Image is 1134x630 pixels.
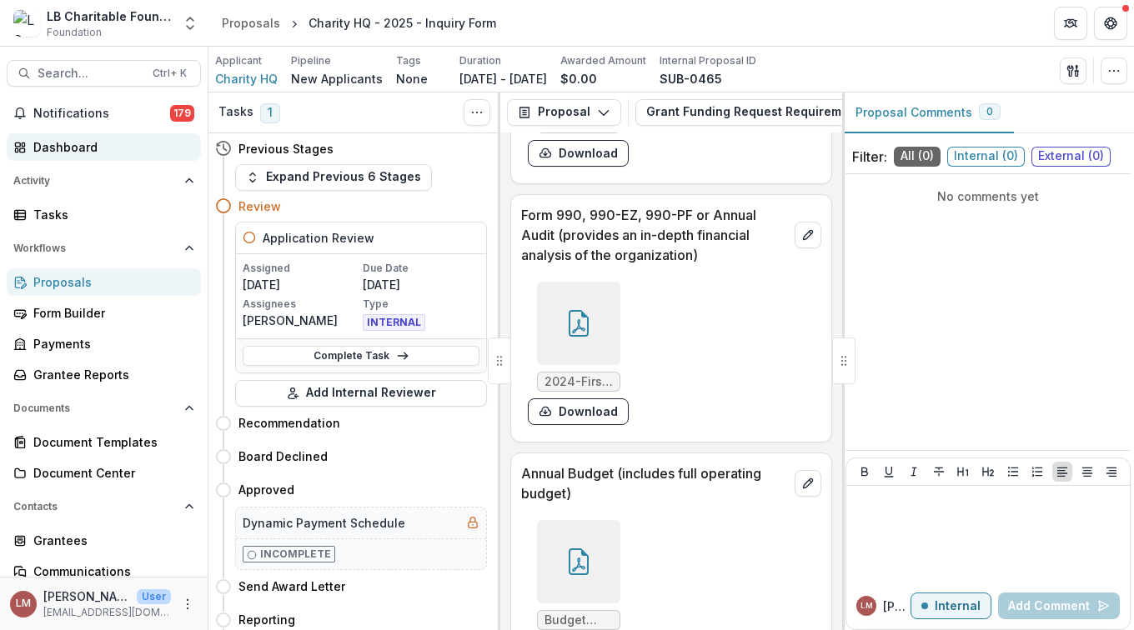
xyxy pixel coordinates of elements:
[1077,462,1097,482] button: Align Center
[149,64,190,82] div: Ctrl + K
[243,297,359,312] p: Assignees
[1094,7,1127,40] button: Get Help
[33,107,170,121] span: Notifications
[38,67,143,81] span: Search...
[260,547,331,562] p: Incomplete
[238,197,281,215] h4: Review
[7,201,201,228] a: Tasks
[238,414,340,432] h4: Recommendation
[7,493,201,520] button: Open Contacts
[521,205,788,265] p: Form 990, 990-EZ, 990-PF or Annual Audit (provides an in-depth financial analysis of the organiza...
[47,25,102,40] span: Foundation
[178,7,202,40] button: Open entity switcher
[43,587,130,605] p: [PERSON_NAME]
[795,222,821,248] button: edit
[33,304,188,322] div: Form Builder
[560,70,597,87] p: $0.00
[7,235,201,262] button: Open Workflows
[998,592,1120,619] button: Add Comment
[544,613,613,627] span: Budget 2025 - As of [DATE].xlsx - Full Program.pdf
[218,105,253,119] h3: Tasks
[7,268,201,296] a: Proposals
[43,605,171,620] p: [EMAIL_ADDRESS][DOMAIN_NAME]
[13,501,178,512] span: Contacts
[7,167,201,194] button: Open Activity
[222,14,280,32] div: Proposals
[1101,462,1121,482] button: Align Right
[904,462,924,482] button: Italicize
[215,11,287,35] a: Proposals
[842,92,1014,133] button: Proposal Comments
[33,273,188,291] div: Proposals
[13,242,178,254] span: Workflows
[33,138,188,156] div: Dashboard
[795,470,821,497] button: edit
[13,10,40,37] img: LB Charitable Foundation
[16,598,31,609] div: Loida Mendoza
[33,206,188,223] div: Tasks
[238,447,328,465] h4: Board Declined
[560,53,646,68] p: Awarded Amount
[291,70,383,87] p: New Applicants
[238,577,345,595] h4: Send Award Letter
[235,164,432,191] button: Expand Previous 6 Stages
[291,53,331,68] p: Pipeline
[7,557,201,585] a: Communications
[1003,462,1023,482] button: Bullet List
[978,462,998,482] button: Heading 2
[894,147,941,167] span: All ( 0 )
[7,60,201,87] button: Search...
[7,361,201,388] a: Grantee Reports
[521,463,788,503] p: Annual Budget (includes full operating budget)
[243,514,405,532] h5: Dynamic Payment Schedule
[528,398,629,425] button: download-form-response
[544,375,613,389] span: 2024-First-Nations-Vet--7190-Consolidated-Form-1099-Info-Only.pdf
[459,70,547,87] p: [DATE] - [DATE]
[363,314,425,331] span: INTERNAL
[852,187,1124,205] p: No comments yet
[7,428,201,456] a: Document Templates
[137,589,171,604] p: User
[929,462,949,482] button: Strike
[363,276,479,293] p: [DATE]
[263,229,374,247] h5: Application Review
[33,366,188,383] div: Grantee Reports
[1027,462,1047,482] button: Ordered List
[260,103,280,123] span: 1
[528,282,629,425] div: 2024-First-Nations-Vet--7190-Consolidated-Form-1099-Info-Only.pdfdownload-form-response
[33,464,188,482] div: Document Center
[7,299,201,327] a: Form Builder
[459,53,501,68] p: Duration
[1052,462,1072,482] button: Align Left
[7,459,201,487] a: Document Center
[660,70,722,87] p: SUB-0465
[911,592,991,619] button: Internal
[238,611,295,628] h4: Reporting
[396,70,428,87] p: None
[235,380,487,407] button: Add Internal Reviewer
[852,147,887,167] p: Filter:
[883,597,911,615] p: [PERSON_NAME] M
[935,599,981,613] p: Internal
[215,70,278,87] span: Charity HQ
[1031,147,1111,167] span: External ( 0 )
[396,53,421,68] p: Tags
[33,532,188,549] div: Grantees
[7,133,201,161] a: Dashboard
[243,261,359,276] p: Assigned
[33,335,188,352] div: Payments
[464,99,490,126] button: Toggle View Cancelled Tasks
[33,562,188,580] div: Communications
[953,462,973,482] button: Heading 1
[309,14,496,32] div: Charity HQ - 2025 - Inquiry Form
[7,527,201,554] a: Grantees
[243,276,359,293] p: [DATE]
[1054,7,1087,40] button: Partners
[855,462,875,482] button: Bold
[528,140,629,167] button: download-form-response
[215,11,503,35] nav: breadcrumb
[363,297,479,312] p: Type
[660,53,756,68] p: Internal Proposal ID
[861,602,873,610] div: Loida Mendoza
[7,395,201,422] button: Open Documents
